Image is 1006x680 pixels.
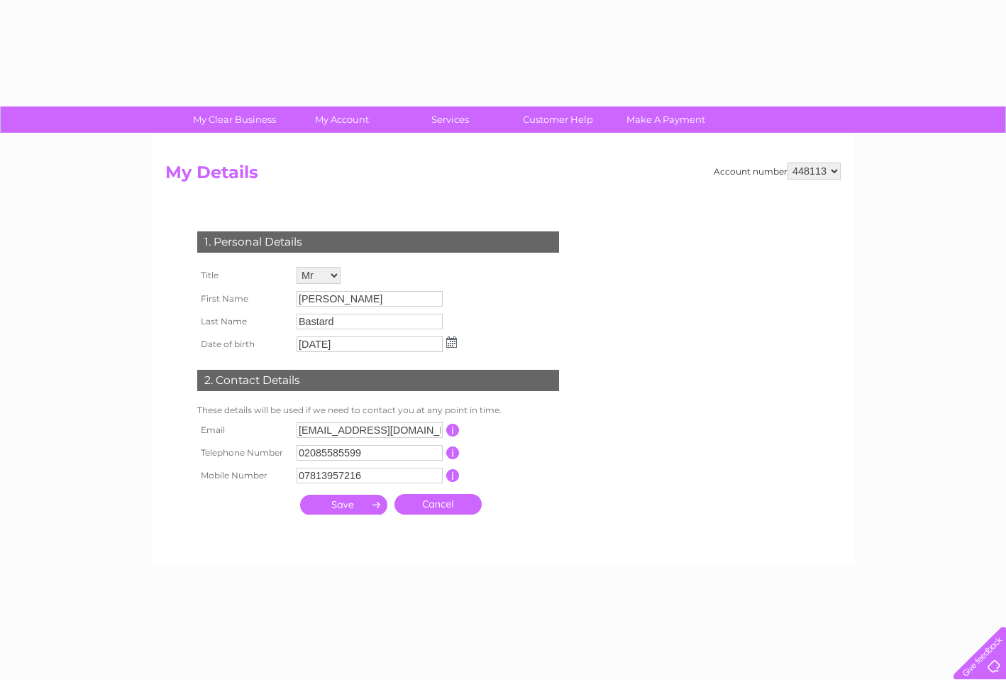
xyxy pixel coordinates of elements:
th: Mobile Number [194,464,293,487]
div: 2. Contact Details [197,370,559,391]
input: Submit [300,495,387,515]
img: ... [446,336,457,348]
input: Information [446,424,460,437]
th: First Name [194,287,293,310]
a: My Clear Business [176,106,293,133]
a: Make A Payment [607,106,724,133]
a: Customer Help [499,106,617,133]
h2: My Details [165,163,841,190]
th: Last Name [194,310,293,333]
td: These details will be used if we need to contact you at any point in time. [194,402,563,419]
div: Account number [714,163,841,180]
a: Cancel [394,494,482,515]
input: Information [446,446,460,459]
div: 1. Personal Details [197,231,559,253]
th: Title [194,263,293,287]
a: My Account [284,106,401,133]
a: Services [392,106,509,133]
th: Date of birth [194,333,293,356]
th: Telephone Number [194,442,293,464]
th: Email [194,419,293,442]
input: Information [446,469,460,482]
